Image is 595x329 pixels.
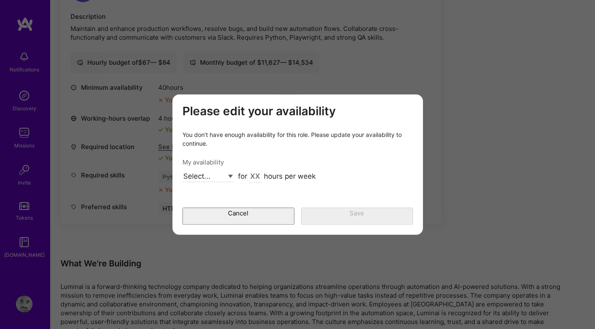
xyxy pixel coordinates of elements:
div: modal [172,94,423,235]
div: for hours per week [238,172,316,182]
div: My availability [182,158,413,167]
div: You don’t have enough availability for this role. Please update your availability to continue. [182,130,413,148]
button: Cancel [182,208,294,225]
h3: Please edit your availability [182,104,413,119]
button: Save [301,208,413,225]
input: XX [249,172,262,182]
